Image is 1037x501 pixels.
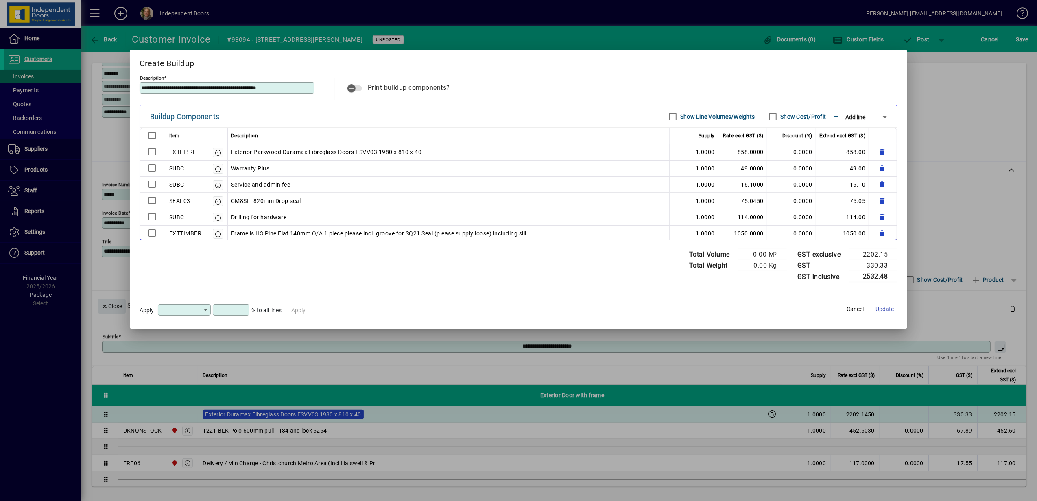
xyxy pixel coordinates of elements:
[685,249,738,260] td: Total Volume
[793,249,849,260] td: GST exclusive
[685,260,738,271] td: Total Weight
[150,110,220,123] div: Buildup Components
[722,180,764,190] div: 16.1000
[679,113,755,121] label: Show Line Volumes/Weights
[816,160,869,176] td: 49.00
[228,193,670,209] td: CM8SI - 820mm Drop seal
[793,260,849,271] td: GST
[699,131,715,141] span: Supply
[767,225,816,242] td: 0.0000
[670,176,718,193] td: 1.0000
[169,131,180,141] span: Item
[169,163,184,173] div: SUBC
[847,305,864,314] span: Cancel
[767,209,816,225] td: 0.0000
[231,131,258,141] span: Description
[767,193,816,209] td: 0.0000
[169,196,190,206] div: SEAL03
[816,209,869,225] td: 114.00
[793,271,849,283] td: GST inclusive
[140,75,164,81] mat-label: Description
[228,225,670,242] td: Frame is H3 Pine Flat 140mm O/A 1 piece please incl. groove for SQ21 Seal (please supply loose) i...
[228,176,670,193] td: Service and admin fee
[738,249,787,260] td: 0.00 M³
[169,229,202,238] div: EXTTIMBER
[722,212,764,222] div: 114.0000
[722,147,764,157] div: 858.0000
[767,160,816,176] td: 0.0000
[779,113,826,121] label: Show Cost/Profit
[670,160,718,176] td: 1.0000
[723,131,764,141] span: Rate excl GST ($)
[228,160,670,176] td: Warranty Plus
[722,196,764,206] div: 75.0450
[871,302,897,317] button: Update
[875,305,894,314] span: Update
[130,50,908,74] h2: Create Buildup
[169,212,184,222] div: SUBC
[228,144,670,160] td: Exterior Parkwood Duramax Fibreglass Doors FSVV03 1980 x 810 x 40
[722,229,764,238] div: 1050.0000
[782,131,812,141] span: Discount (%)
[722,163,764,173] div: 49.0000
[816,144,869,160] td: 858.00
[816,193,869,209] td: 75.05
[816,176,869,193] td: 16.10
[169,180,184,190] div: SUBC
[849,260,897,271] td: 330.33
[169,147,196,157] div: EXTFIBRE
[767,176,816,193] td: 0.0000
[670,193,718,209] td: 1.0000
[228,209,670,225] td: Drilling for hardware
[819,131,866,141] span: Extend excl GST ($)
[849,249,897,260] td: 2202.15
[251,307,282,314] span: % to all lines
[845,114,865,120] span: Add line
[849,271,897,283] td: 2532.48
[670,209,718,225] td: 1.0000
[670,144,718,160] td: 1.0000
[140,307,154,314] span: Apply
[738,260,787,271] td: 0.00 Kg
[670,225,718,242] td: 1.0000
[368,84,450,91] span: Print buildup components?
[816,225,869,242] td: 1050.00
[842,302,868,317] button: Cancel
[767,144,816,160] td: 0.0000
